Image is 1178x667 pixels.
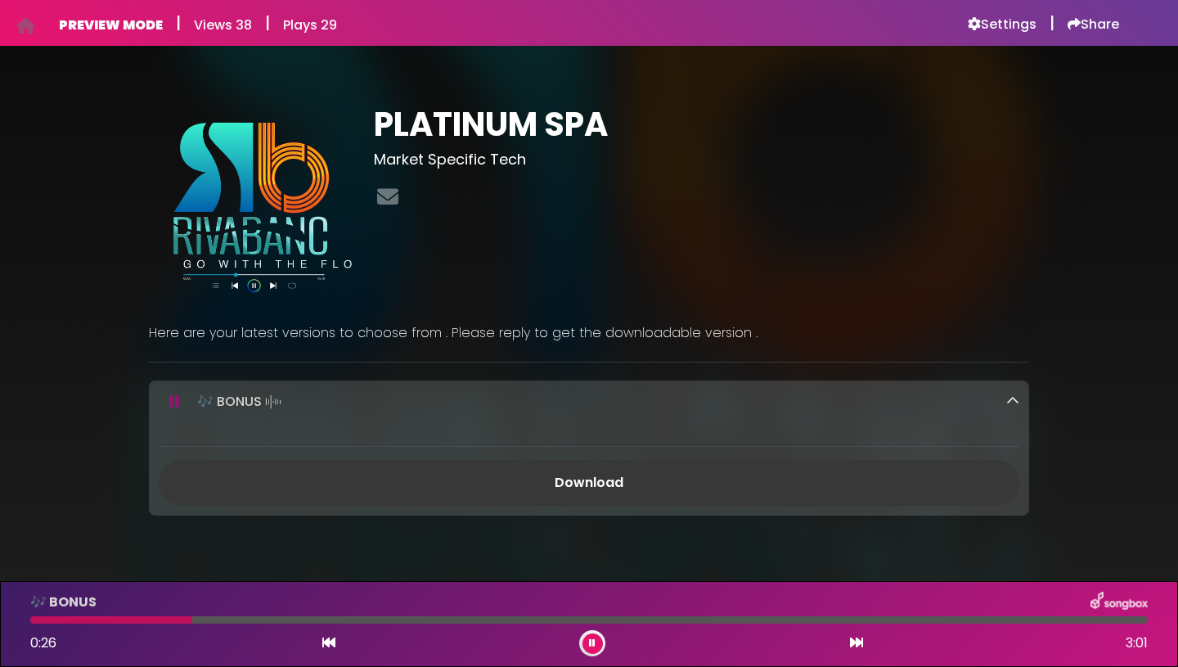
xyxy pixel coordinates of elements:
[194,17,252,33] h6: Views 38
[197,390,285,413] p: 🎶 BONUS
[374,151,1029,169] h3: Market Specific Tech
[265,13,270,33] h5: |
[283,17,337,33] h6: Plays 29
[968,16,1036,33] a: Settings
[374,105,1029,144] h1: PLATINUM SPA
[262,390,285,413] img: waveform4.gif
[59,17,163,33] h6: PREVIEW MODE
[149,323,1029,343] p: Here are your latest versions to choose from . Please reply to get the downloadable version .
[176,13,181,33] h5: |
[1050,13,1054,33] h5: |
[149,105,354,310] img: 4pN4B8I1S26pthYFCpPw
[159,460,1019,506] a: Download
[1068,16,1119,33] a: Share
